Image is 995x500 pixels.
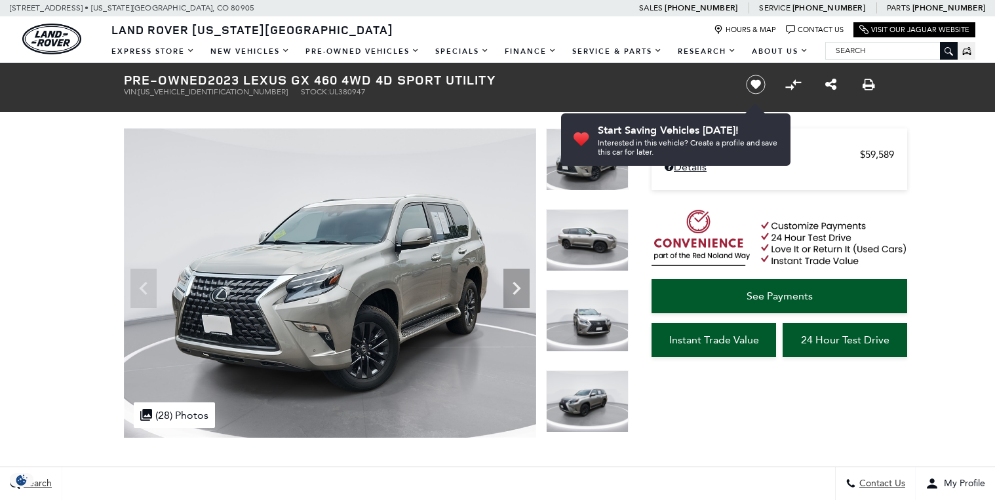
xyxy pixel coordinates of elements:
a: About Us [744,40,816,63]
span: VIN: [124,87,138,96]
img: Used 2023 Atomic Silver Lexus 460 image 3 [546,290,629,352]
a: Share this Pre-Owned 2023 Lexus GX 460 4WD 4D Sport Utility [825,77,836,92]
a: [PHONE_NUMBER] [665,3,737,13]
input: Search [826,43,957,58]
a: Contact Us [786,25,844,35]
a: Land Rover [US_STATE][GEOGRAPHIC_DATA] [104,22,401,37]
a: Visit Our Jaguar Website [859,25,969,35]
span: 24 Hour Test Drive [801,334,889,346]
nav: Main Navigation [104,40,816,63]
img: Used 2023 Atomic Silver Lexus 460 image 4 [546,370,629,433]
span: Sales [639,3,663,12]
a: New Vehicles [203,40,298,63]
span: UL380947 [329,87,366,96]
span: Land Rover [US_STATE][GEOGRAPHIC_DATA] [111,22,393,37]
h1: 2023 Lexus GX 460 4WD 4D Sport Utility [124,73,724,87]
a: land-rover [22,24,81,54]
span: Parts [887,3,910,12]
a: Hours & Map [714,25,776,35]
a: Pre-Owned Vehicles [298,40,427,63]
a: Research [670,40,744,63]
button: Compare vehicle [783,75,803,94]
span: Stock: [301,87,329,96]
a: Service & Parts [564,40,670,63]
a: 24 Hour Test Drive [783,323,907,357]
a: [PHONE_NUMBER] [792,3,865,13]
a: Instant Trade Value [652,323,776,357]
a: Specials [427,40,497,63]
a: [PHONE_NUMBER] [912,3,985,13]
span: Service [759,3,790,12]
section: Click to Open Cookie Consent Modal [7,473,37,487]
img: Land Rover [22,24,81,54]
img: Used 2023 Atomic Silver Lexus 460 image 1 [124,128,536,438]
span: See Payments [747,290,813,302]
img: Used 2023 Atomic Silver Lexus 460 image 1 [546,128,629,191]
div: (28) Photos [134,402,215,428]
strong: Pre-Owned [124,71,208,88]
button: Save vehicle [741,74,770,95]
span: Instant Trade Value [669,334,759,346]
span: My Profile [939,478,985,490]
a: See Payments [652,279,907,313]
div: Next [503,269,530,308]
a: [STREET_ADDRESS] • [US_STATE][GEOGRAPHIC_DATA], CO 80905 [10,3,254,12]
span: Retailer Selling Price [665,149,860,161]
a: Details [665,161,894,173]
button: Open user profile menu [916,467,995,500]
img: Opt-Out Icon [7,473,37,487]
a: Finance [497,40,564,63]
span: $59,589 [860,149,894,161]
a: EXPRESS STORE [104,40,203,63]
a: Retailer Selling Price $59,589 [665,149,894,161]
a: Print this Pre-Owned 2023 Lexus GX 460 4WD 4D Sport Utility [863,77,875,92]
span: Contact Us [856,478,905,490]
span: [US_VEHICLE_IDENTIFICATION_NUMBER] [138,87,288,96]
img: Used 2023 Atomic Silver Lexus 460 image 2 [546,209,629,271]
